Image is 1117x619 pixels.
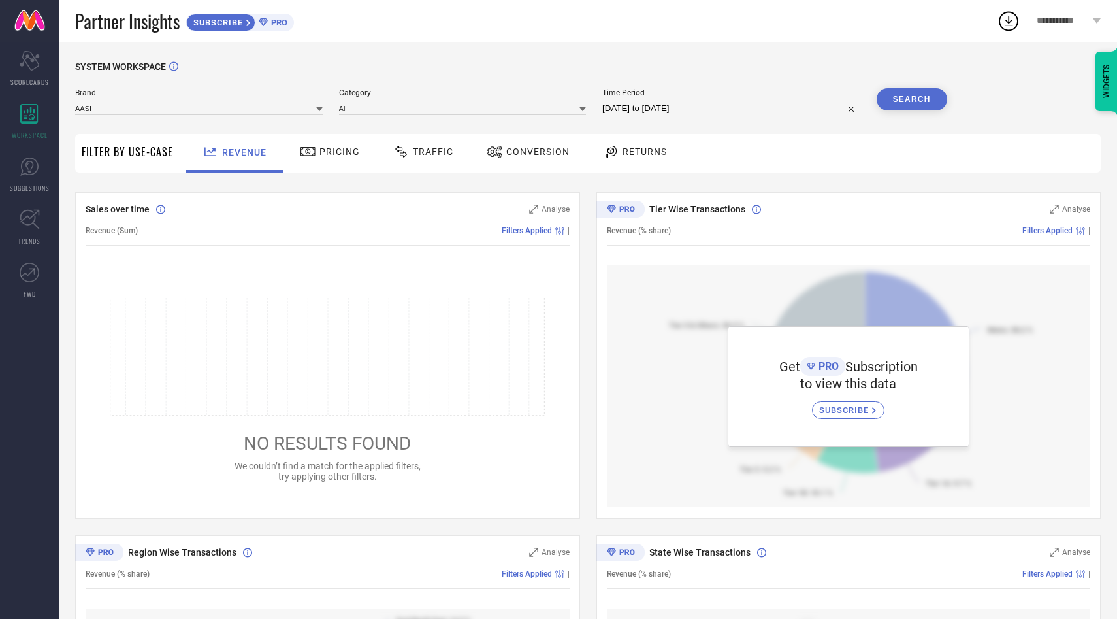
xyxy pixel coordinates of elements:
span: | [1088,226,1090,235]
span: | [1088,569,1090,578]
span: Conversion [506,146,570,157]
svg: Zoom [529,548,538,557]
a: SUBSCRIBEPRO [186,10,294,31]
input: Select time period [602,101,860,116]
span: Filters Applied [1022,226,1073,235]
span: SUBSCRIBE [819,405,872,415]
span: WORKSPACE [12,130,48,140]
span: PRO [268,18,287,27]
span: Analyse [1062,548,1090,557]
span: Subscription [845,359,918,375]
span: PRO [815,360,839,373]
span: Filters Applied [502,569,552,578]
svg: Zoom [1050,205,1059,214]
span: FWD [24,289,36,299]
span: Category [339,88,587,97]
span: to view this data [800,376,896,392]
button: Search [877,88,947,110]
span: State Wise Transactions [649,547,751,558]
span: We couldn’t find a match for the applied filters, try applying other filters. [235,461,421,482]
span: Revenue [222,147,267,158]
span: SUBSCRIBE [187,18,246,27]
span: Time Period [602,88,860,97]
div: Premium [75,544,123,563]
span: Analyse [1062,205,1090,214]
svg: Zoom [1050,548,1059,557]
span: Analyse [542,205,570,214]
span: Revenue (Sum) [86,226,138,235]
span: Revenue (% share) [607,226,671,235]
span: NO RESULTS FOUND [244,433,411,454]
span: Pricing [319,146,360,157]
span: Sales over time [86,204,150,214]
span: Brand [75,88,323,97]
span: Partner Insights [75,8,180,35]
span: Traffic [413,146,453,157]
span: Returns [623,146,667,157]
a: SUBSCRIBE [812,392,884,419]
span: SUGGESTIONS [10,183,50,193]
span: Revenue (% share) [86,569,150,578]
svg: Zoom [529,205,538,214]
span: Tier Wise Transactions [649,204,745,214]
span: TRENDS [18,236,40,246]
span: Analyse [542,548,570,557]
span: Region Wise Transactions [128,547,236,558]
span: | [568,569,570,578]
span: SYSTEM WORKSPACE [75,61,166,72]
span: Revenue (% share) [607,569,671,578]
div: Premium [596,544,645,563]
span: Filter By Use-Case [82,144,173,159]
span: | [568,226,570,235]
span: Get [779,359,800,375]
span: SCORECARDS [10,77,49,87]
div: Open download list [997,9,1020,33]
div: Premium [596,201,645,220]
span: Filters Applied [502,226,552,235]
span: Filters Applied [1022,569,1073,578]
